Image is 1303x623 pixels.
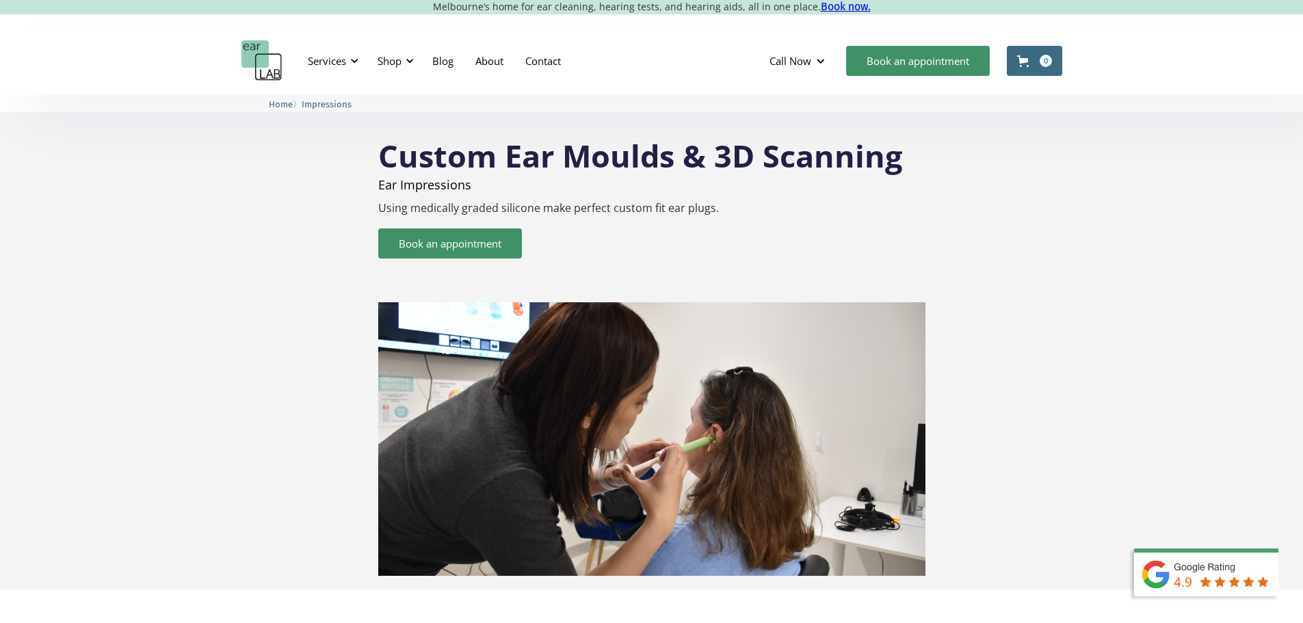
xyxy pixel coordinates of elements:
a: Open cart [1007,46,1062,76]
a: home [241,40,282,81]
div: Call Now [759,40,839,81]
a: Book an appointment [378,228,522,259]
div: Shop [378,54,402,68]
a: Impressions [302,97,352,110]
span: Home [269,99,293,109]
a: Blog [421,41,464,81]
p: Using medically graded silicone make perfect custom fit ear plugs. [378,202,925,215]
div: 0 [1040,55,1052,67]
div: Services [300,40,363,81]
a: Book an appointment [846,46,990,76]
img: 3D scanning & ear impressions service at earLAB [378,302,925,576]
li: 〉 [269,97,302,111]
p: Ear Impressions [378,178,925,191]
span: Impressions [302,99,352,109]
a: Home [269,97,293,110]
a: Contact [514,41,572,81]
a: About [464,41,514,81]
div: Services [308,54,346,68]
h1: Custom Ear Moulds & 3D Scanning [378,126,925,171]
div: Shop [369,40,418,81]
div: Call Now [769,54,811,68]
